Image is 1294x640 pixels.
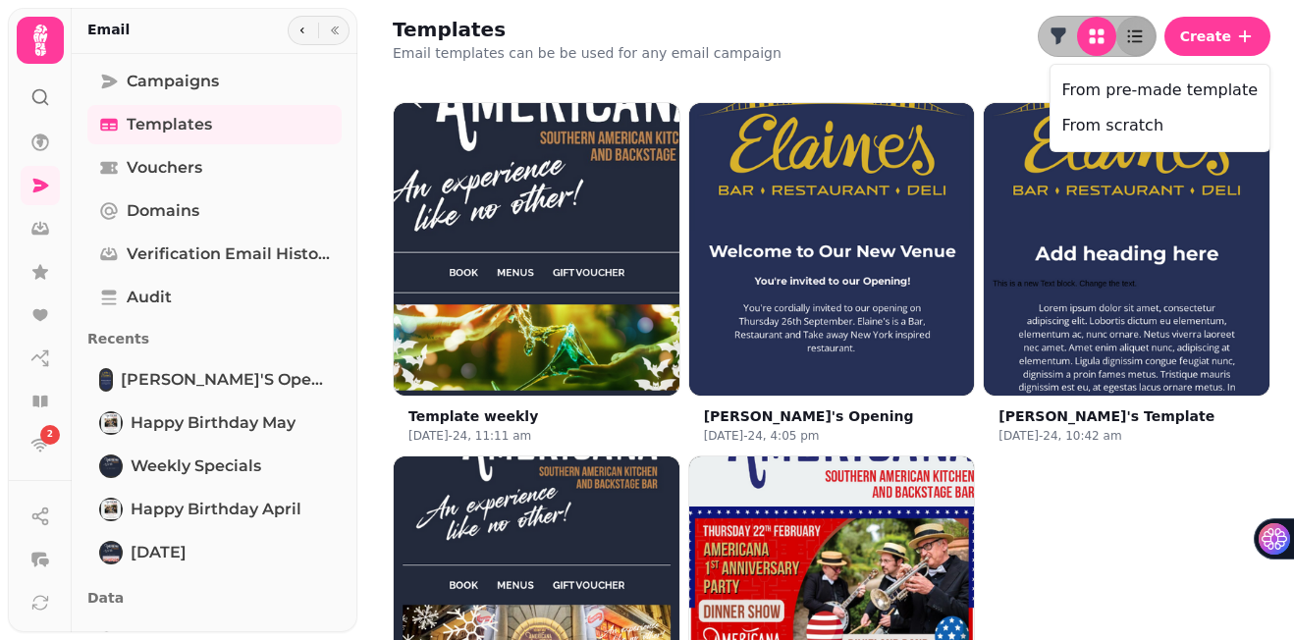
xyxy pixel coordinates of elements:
a: 2 [21,425,60,464]
p: [DATE]-24, 10:42 am [998,428,1255,444]
p: Data [87,580,342,615]
img: Happy Birthday April [101,500,121,519]
a: Mother's Day[DATE] [87,533,342,572]
button: [PERSON_NAME]'s Template [998,406,1214,426]
h2: Templates [393,16,770,43]
img: Template weekly [322,31,750,459]
p: [DATE]-24, 11:11 am [408,428,665,444]
span: 2 [47,428,53,442]
img: Elaine's Opening - New Menu Launched [101,370,111,390]
button: From pre-made template [1051,73,1269,108]
p: Email templates can be be used for any email campaign [393,43,782,63]
a: Campaigns [87,62,342,101]
p: Recents [87,321,342,356]
a: Domains [87,191,342,231]
span: Domains [127,199,199,223]
span: [PERSON_NAME]'s Opening - New Menu Launched [121,368,330,392]
span: Happy Birthday April [131,498,301,521]
a: Elaine's Opening - New Menu Launched[PERSON_NAME]'s Opening - New Menu Launched [87,360,342,400]
button: [PERSON_NAME]'s Opening [704,406,914,426]
img: Happy Birthday May [101,413,121,433]
img: Weekly Specials [101,456,121,476]
a: Happy Birthday MayHappy Birthday May [87,403,342,443]
a: Weekly SpecialsWeekly Specials [87,447,342,486]
button: Template weekly [408,406,538,426]
img: Mother's Day [101,543,121,562]
a: Templates [87,105,342,144]
h2: Email [87,20,130,39]
a: Audit [87,278,342,317]
span: Happy Birthday May [131,411,296,435]
span: Campaigns [127,70,219,93]
span: Verification email history [127,242,330,266]
span: Vouchers [127,156,202,180]
a: Verification email history [87,235,342,274]
span: Weekly Specials [131,454,261,478]
span: [DATE] [131,541,187,564]
a: Vouchers [87,148,342,187]
button: Create [1164,17,1270,56]
a: Happy Birthday AprilHappy Birthday April [87,490,342,529]
span: Templates [127,113,212,136]
p: [DATE]-24, 4:05 pm [704,428,960,444]
span: Audit [127,286,172,309]
img: Elaine's Opening [618,31,1046,459]
button: From scratch [1051,108,1269,143]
